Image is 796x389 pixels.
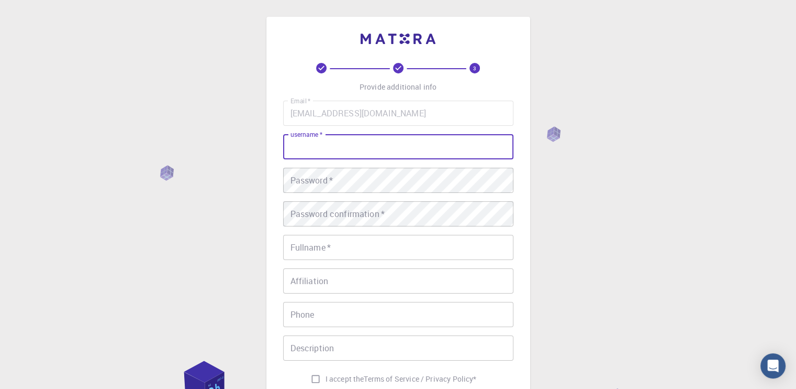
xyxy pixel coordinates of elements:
[360,82,436,92] p: Provide additional info
[290,96,310,105] label: Email
[364,374,476,384] p: Terms of Service / Privacy Policy *
[290,130,322,139] label: username
[473,64,476,72] text: 3
[364,374,476,384] a: Terms of Service / Privacy Policy*
[326,374,364,384] span: I accept the
[760,353,786,379] div: Open Intercom Messenger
